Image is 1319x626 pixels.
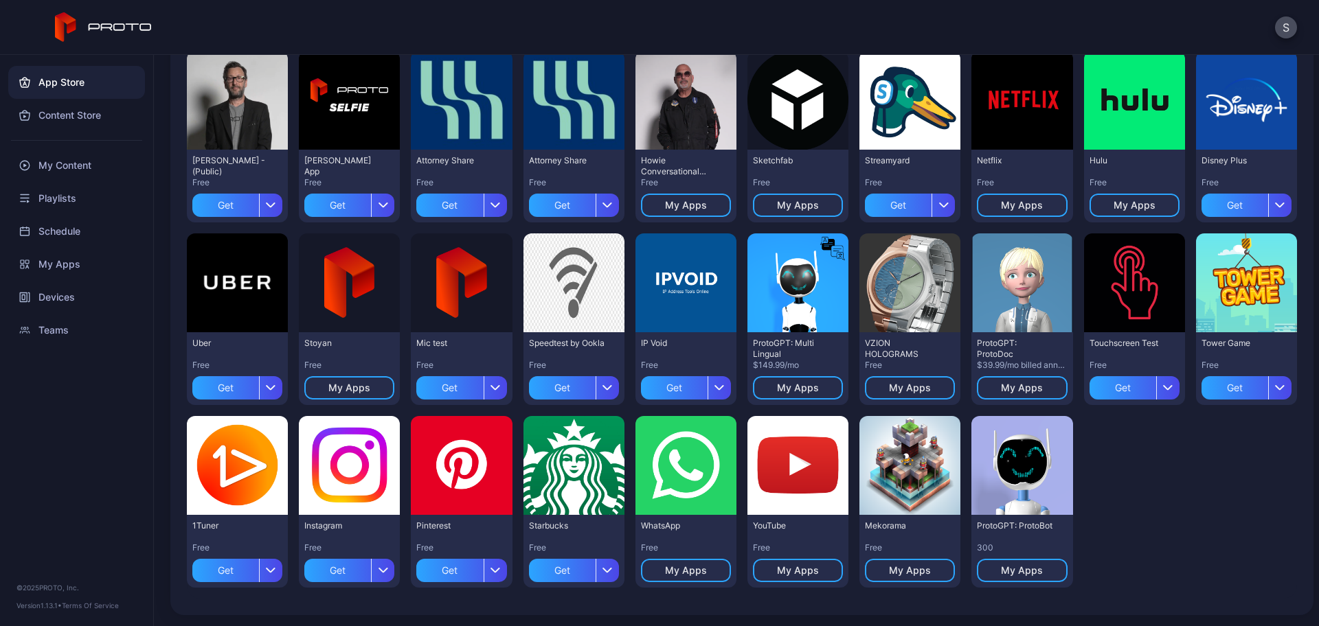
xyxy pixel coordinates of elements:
[753,376,843,399] button: My Apps
[1090,376,1156,399] div: Get
[304,553,394,582] button: Get
[641,177,731,188] div: Free
[192,542,282,553] div: Free
[192,553,282,582] button: Get
[8,182,145,215] a: Playlists
[8,99,145,132] a: Content Store
[1001,382,1043,393] div: My Apps
[416,542,506,553] div: Free
[977,177,1067,188] div: Free
[1275,16,1297,38] button: S
[16,601,62,610] span: Version 1.13.1 •
[416,188,506,217] button: Get
[529,371,619,399] button: Get
[977,520,1052,531] div: ProtoGPT: ProtoBot
[192,376,259,399] div: Get
[865,360,955,371] div: Free
[641,542,731,553] div: Free
[304,559,371,582] div: Get
[304,194,371,217] div: Get
[977,338,1052,360] div: ProtoGPT: ProtoDoc
[304,360,394,371] div: Free
[1090,338,1165,349] div: Touchscreen Test
[529,360,619,371] div: Free
[1202,177,1292,188] div: Free
[416,338,492,349] div: Mic test
[192,188,282,217] button: Get
[753,520,828,531] div: YouTube
[865,559,955,582] button: My Apps
[1202,376,1268,399] div: Get
[529,188,619,217] button: Get
[889,382,931,393] div: My Apps
[192,194,259,217] div: Get
[304,542,394,553] div: Free
[977,155,1052,166] div: Netflix
[753,559,843,582] button: My Apps
[753,155,828,166] div: Sketchfab
[529,542,619,553] div: Free
[529,559,596,582] div: Get
[416,177,506,188] div: Free
[416,155,492,166] div: Attorney Share
[777,565,819,576] div: My Apps
[192,371,282,399] button: Get
[977,360,1067,371] div: $39.99/mo billed annually
[665,200,707,211] div: My Apps
[641,376,708,399] div: Get
[304,188,394,217] button: Get
[753,177,843,188] div: Free
[416,360,506,371] div: Free
[8,215,145,248] a: Schedule
[865,376,955,399] button: My Apps
[416,559,483,582] div: Get
[192,177,282,188] div: Free
[529,177,619,188] div: Free
[529,194,596,217] div: Get
[8,66,145,99] a: App Store
[8,248,145,281] div: My Apps
[529,376,596,399] div: Get
[192,360,282,371] div: Free
[865,338,940,360] div: VZION HOLOGRAMS
[1202,155,1277,166] div: Disney Plus
[416,520,492,531] div: Pinterest
[1090,194,1180,217] button: My Apps
[529,520,605,531] div: Starbucks
[1090,360,1180,371] div: Free
[62,601,119,610] a: Terms Of Service
[1090,177,1180,188] div: Free
[304,155,380,177] div: David Selfie App
[529,553,619,582] button: Get
[641,194,731,217] button: My Apps
[641,338,717,349] div: IP Void
[304,520,380,531] div: Instagram
[641,155,717,177] div: Howie Conversational Persona - (Proto Internal)
[192,520,268,531] div: 1Tuner
[192,155,268,177] div: David N Persona - (Public)
[753,360,843,371] div: $149.99/mo
[753,542,843,553] div: Free
[865,520,940,531] div: Mekorama
[8,314,145,347] a: Teams
[865,194,932,217] div: Get
[665,565,707,576] div: My Apps
[8,149,145,182] div: My Content
[16,582,137,593] div: © 2025 PROTO, Inc.
[1090,371,1180,399] button: Get
[1202,371,1292,399] button: Get
[1001,200,1043,211] div: My Apps
[641,520,717,531] div: WhatsApp
[977,376,1067,399] button: My Apps
[529,155,605,166] div: Attorney Share
[416,553,506,582] button: Get
[8,281,145,314] a: Devices
[328,382,370,393] div: My Apps
[777,200,819,211] div: My Apps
